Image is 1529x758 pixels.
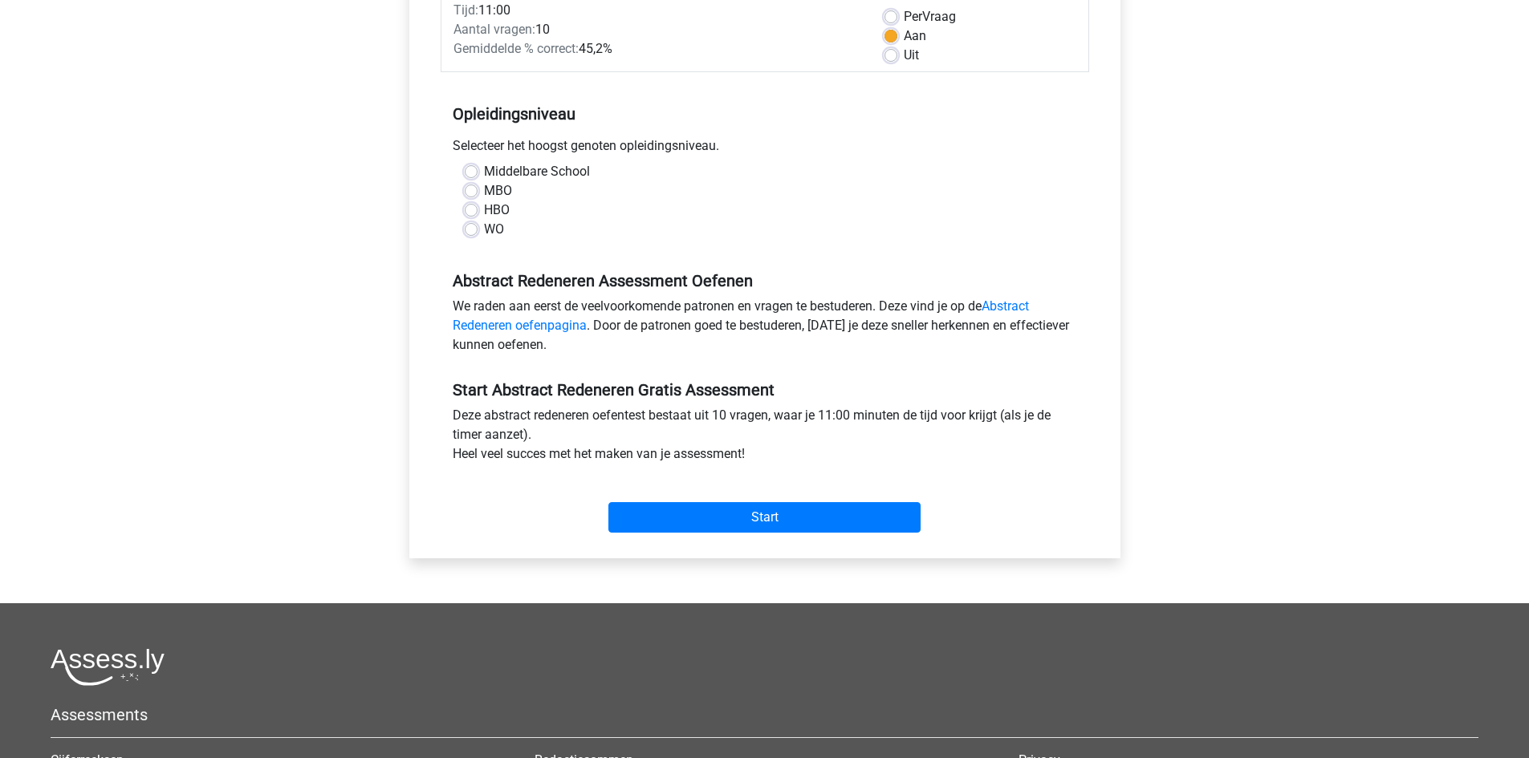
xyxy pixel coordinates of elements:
[453,22,535,37] span: Aantal vragen:
[904,9,922,24] span: Per
[608,502,921,533] input: Start
[51,705,1478,724] h5: Assessments
[441,406,1089,470] div: Deze abstract redeneren oefentest bestaat uit 10 vragen, waar je 11:00 minuten de tijd voor krijg...
[484,181,512,201] label: MBO
[904,26,926,46] label: Aan
[453,2,478,18] span: Tijd:
[484,201,510,220] label: HBO
[51,648,165,686] img: Assessly logo
[441,20,872,39] div: 10
[904,7,956,26] label: Vraag
[441,39,872,59] div: 45,2%
[904,46,919,65] label: Uit
[441,136,1089,162] div: Selecteer het hoogst genoten opleidingsniveau.
[484,220,504,239] label: WO
[453,380,1077,399] h5: Start Abstract Redeneren Gratis Assessment
[453,271,1077,290] h5: Abstract Redeneren Assessment Oefenen
[441,1,872,20] div: 11:00
[441,297,1089,361] div: We raden aan eerst de veelvoorkomende patronen en vragen te bestuderen. Deze vind je op de . Door...
[453,41,579,56] span: Gemiddelde % correct:
[484,162,590,181] label: Middelbare School
[453,98,1077,130] h5: Opleidingsniveau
